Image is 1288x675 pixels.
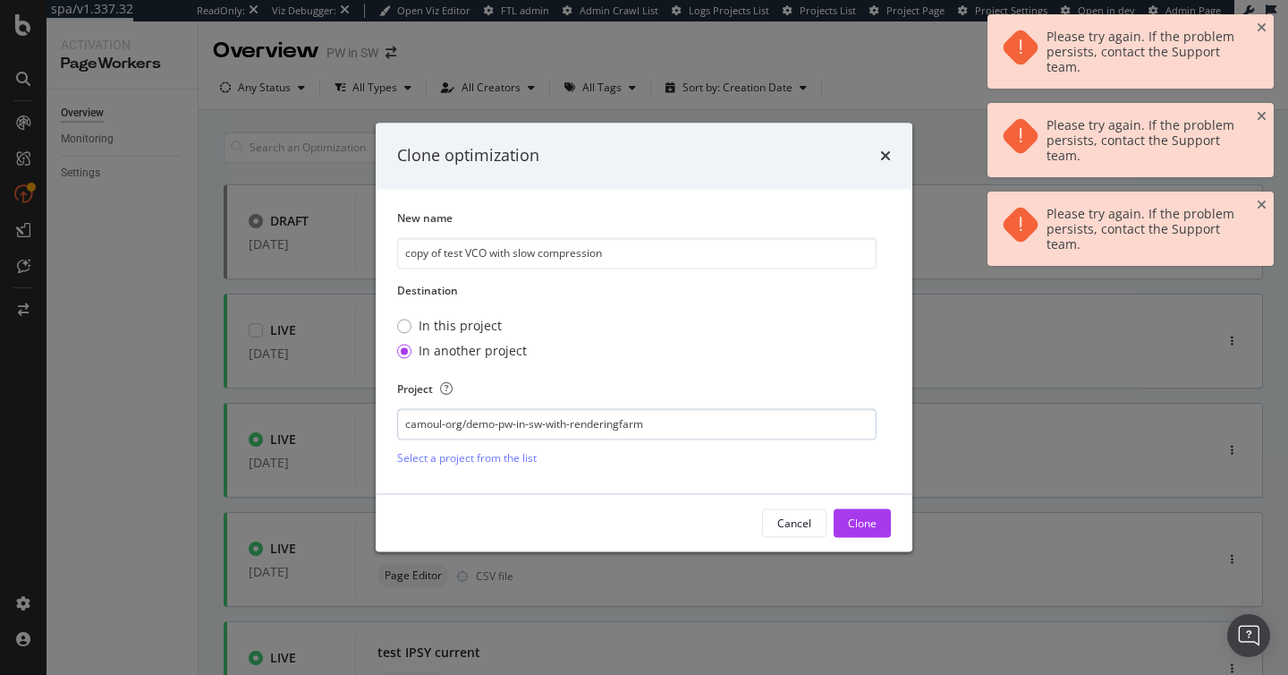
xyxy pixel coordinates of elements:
div: close toast [1257,21,1267,34]
div: In another project [397,342,527,360]
div: In another project [419,342,527,360]
input: username/project-slug [397,409,877,440]
div: close toast [1257,110,1267,123]
label: Project [397,381,877,397]
div: In this project [397,317,527,335]
button: Select a project from the list [397,444,537,473]
button: Cancel [762,509,826,538]
div: Please try again. If the problem persists, contact the Support team. [1046,206,1241,252]
div: times [880,144,891,167]
div: In this project [419,317,502,335]
div: modal [376,123,912,551]
label: New name [397,210,877,226]
div: Please try again. If the problem persists, contact the Support team. [1046,29,1241,74]
div: Open Intercom Messenger [1227,614,1270,657]
button: Clone [834,509,891,538]
div: Select a project from the list [397,450,537,466]
div: Please try again. If the problem persists, contact the Support team. [1046,117,1241,163]
div: Clone optimization [397,144,539,167]
div: Clone [848,516,877,531]
div: close toast [1257,199,1267,211]
label: Destination [397,283,877,298]
div: Cancel [777,516,811,531]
